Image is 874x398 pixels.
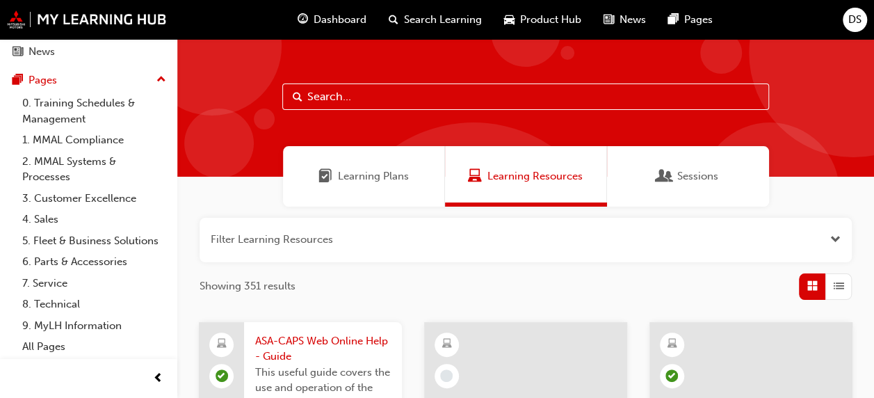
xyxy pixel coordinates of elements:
span: learningResourceType_ELEARNING-icon [667,335,677,353]
span: Showing 351 results [200,278,296,294]
a: Learning PlansLearning Plans [283,146,445,207]
a: 5. Fleet & Business Solutions [17,230,172,252]
span: Pages [684,12,713,28]
a: 9. MyLH Information [17,315,172,337]
span: Sessions [677,168,718,184]
button: DS [843,8,867,32]
span: Grid [807,278,818,294]
a: pages-iconPages [657,6,724,34]
span: news-icon [604,11,614,29]
a: guage-iconDashboard [286,6,378,34]
button: Pages [6,67,172,93]
span: ASA-CAPS Web Online Help - Guide [255,333,391,365]
a: 1. MMAL Compliance [17,129,172,151]
span: List [834,278,844,294]
a: 3. Customer Excellence [17,188,172,209]
span: laptop-icon [217,335,227,353]
a: 4. Sales [17,209,172,230]
a: 8. Technical [17,294,172,315]
span: Search [293,89,302,105]
div: Pages [29,72,57,88]
button: Open the filter [830,232,841,248]
span: learningRecordVerb_COMPLETE-icon [216,369,228,382]
span: DS [848,12,861,28]
a: car-iconProduct Hub [493,6,592,34]
span: Learning Resources [487,168,583,184]
span: search-icon [389,11,398,29]
a: Learning ResourcesLearning Resources [445,146,607,207]
a: search-iconSearch Learning [378,6,493,34]
span: Product Hub [520,12,581,28]
a: news-iconNews [592,6,657,34]
span: prev-icon [153,370,163,388]
span: Learning Resources [468,168,482,184]
span: Dashboard [314,12,366,28]
a: 2. MMAL Systems & Processes [17,151,172,188]
a: SessionsSessions [607,146,769,207]
span: car-icon [504,11,515,29]
span: Learning Plans [318,168,332,184]
span: News [620,12,646,28]
span: learningResourceType_ELEARNING-icon [442,335,451,353]
a: 7. Service [17,273,172,294]
span: news-icon [13,46,23,58]
input: Search... [282,83,769,110]
span: guage-icon [298,11,308,29]
a: 6. Parts & Accessories [17,251,172,273]
span: learningRecordVerb_NONE-icon [440,369,453,382]
a: 0. Training Schedules & Management [17,93,172,129]
img: mmal [7,10,167,29]
span: Sessions [658,168,672,184]
span: Search Learning [404,12,482,28]
div: News [29,44,55,60]
span: pages-icon [13,74,23,87]
span: learningRecordVerb_COMPLETE-icon [665,369,678,382]
a: All Pages [17,336,172,358]
span: Learning Plans [338,168,409,184]
span: up-icon [156,71,166,89]
a: News [6,39,172,65]
span: pages-icon [668,11,679,29]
